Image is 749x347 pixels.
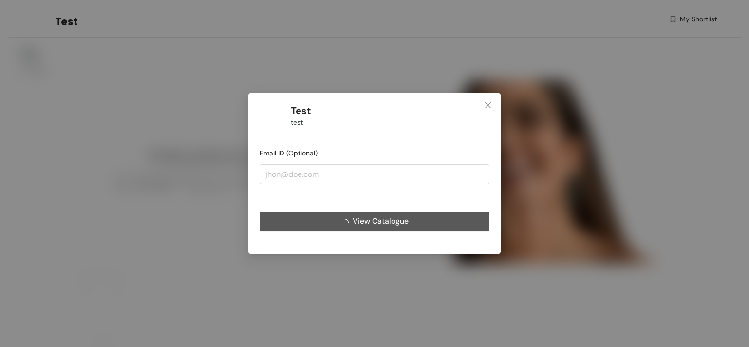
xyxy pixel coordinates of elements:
[341,219,353,227] span: loading
[291,105,311,117] h1: Test
[260,149,318,157] span: Email ID (Optional)
[260,212,489,231] button: View Catalogue
[260,104,279,124] img: Buyer Portal
[475,93,501,119] button: Close
[484,101,492,109] span: close
[260,164,489,184] input: jhon@doe.com
[353,215,409,227] span: View Catalogue
[291,117,303,128] span: test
